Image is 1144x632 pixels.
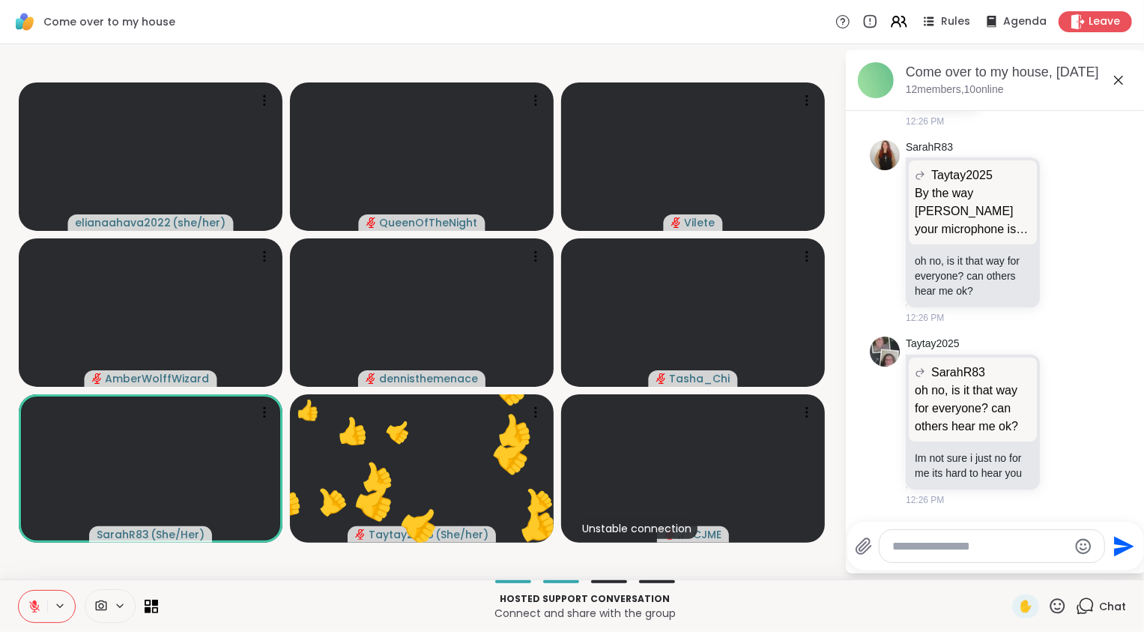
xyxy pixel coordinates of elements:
span: 12:26 PM [906,115,944,128]
a: Taytay2025 [906,337,960,352]
img: ShareWell Logomark [12,9,37,34]
span: SarahR83 [931,364,985,382]
img: https://sharewell-space-live.sfo3.digitaloceanspaces.com/user-generated/455f6490-58f0-40b2-a8cb-0... [870,337,900,367]
a: SarahR83 [906,140,953,155]
span: elianaahava2022 [76,215,172,230]
span: Chat [1099,599,1126,614]
span: Taytay2025 [369,527,434,542]
button: 👍 [377,478,467,568]
span: audio-muted [92,373,103,384]
span: 12:26 PM [906,311,944,325]
span: audio-muted [671,217,682,228]
button: 👍 [322,400,383,461]
p: 12 members, 10 online [906,82,1004,97]
p: oh no, is it that way for everyone? can others hear me ok? [915,382,1031,436]
span: SarahR83 [97,527,149,542]
p: Hosted support conversation [167,592,1003,606]
div: Come over to my house, [DATE] [906,63,1134,82]
span: Taytay2025 [931,166,993,184]
span: Vilete [685,215,715,230]
button: Send [1105,529,1139,563]
p: Connect and share with the group [167,606,1003,621]
span: ✋ [1018,598,1033,616]
span: Tasha_Chi [670,371,730,386]
span: Agenda [1003,14,1047,29]
span: ( She/her ) [435,527,488,542]
p: oh no, is it that way for everyone? can others hear me ok? [915,253,1031,298]
button: 👍 [502,466,572,535]
p: Im not sure i just no for me its hard to hear you [915,451,1031,481]
p: By the way [PERSON_NAME] your microphone is very muffled like its broken [915,184,1031,238]
div: 👍 [296,396,320,425]
span: ( she/her ) [173,215,226,230]
span: audio-muted [656,373,667,384]
span: Rules [941,14,970,29]
button: 👍 [293,463,367,538]
button: 👍 [370,402,428,460]
span: AmberWolffWizard [106,371,210,386]
span: audio-muted [355,529,366,540]
span: Come over to my house [43,14,175,29]
button: Emoji picker [1074,538,1092,556]
span: audio-muted [366,217,377,228]
img: https://sharewell-space-live.sfo3.digitaloceanspaces.com/user-generated/ad949235-6f32-41e6-8b9f-9... [870,140,900,170]
span: ( She/Her ) [151,527,205,542]
div: Unstable connection [576,518,697,539]
span: QueenOfTheNight [380,215,478,230]
button: 👍 [469,409,559,499]
span: dennisthemenace [379,371,478,386]
span: audio-muted [366,373,376,384]
button: 👍 [332,457,420,544]
textarea: Type your message [893,539,1068,554]
span: Leave [1089,14,1120,29]
span: 12:26 PM [906,493,944,507]
img: Come over to my house, Sep 07 [858,62,894,98]
span: CJME [693,527,721,542]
